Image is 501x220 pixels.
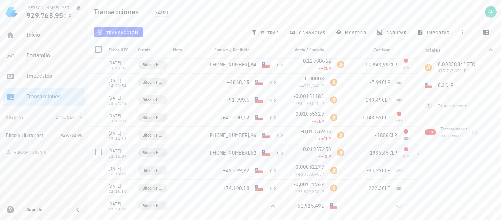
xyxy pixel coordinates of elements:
span: ••• [312,118,317,124]
span: Fecha UTC [109,47,128,53]
span: ••• [319,154,323,159]
span: Bitcoin Hunternet [142,149,163,156]
span: +74.100,18 [223,185,250,191]
div: Totales [425,47,486,53]
span: -0,00081179 [294,163,324,170]
a: Inicio [3,26,85,44]
div: 13:18:10 [109,208,132,211]
span: Bitcoin Hunternet [142,114,163,121]
div: Compra / Recibido [205,41,252,59]
span: ≈ [295,189,324,194]
div: [DATE] [109,77,132,84]
span: 929.768,95 [61,132,82,138]
span: [PHONE_NUMBER],62 [208,149,256,156]
span: CLP [323,154,331,159]
div: [DATE] [109,200,132,208]
div: [DATE] [109,59,132,66]
div: Cuenta [135,41,170,59]
span: +642.200,12 [220,114,249,121]
div: CLP-icon [262,131,270,139]
span: 720 txs [155,8,168,16]
span: agregar cuenta [8,150,46,155]
span: 357 [428,129,433,135]
div: Transacciones por revisar [440,126,471,139]
span: -0,00151183 [294,93,324,100]
button: CuentasTotal CLP [3,109,85,126]
span: -1935,45 [368,149,389,156]
span: -80,27 [367,167,382,174]
span: Total CLP [53,115,75,120]
div: BTC-icon [330,184,337,192]
span: -7,91 [370,79,382,86]
span: -222,3 [367,185,382,191]
div: CLP-icon [255,79,263,86]
a: Bitcoin Hunternet 929.768,95 [3,126,85,144]
span: CLP [382,185,390,191]
a: Impuestos [3,68,85,85]
span: -0,01876906 [301,128,332,135]
span: CLP [317,189,324,194]
div: 03:54:48 [109,102,132,105]
span: Compra / Recibido [214,47,249,53]
span: CLP [63,13,72,19]
span: -0,01957258 [301,146,332,152]
button: importar [414,27,454,37]
span: Bitcoin Hunternet [142,184,163,192]
div: 02:58:10 [109,172,132,176]
div: BTC-icon [337,149,344,156]
div: Bitcoin Hunternet [6,132,43,138]
div: BTC-icon [337,131,344,139]
span: CLP [323,136,331,141]
span: 4822,24 [301,83,317,89]
span: -1856 [375,132,389,138]
div: BTC-icon [337,61,344,68]
span: CLP [323,65,331,71]
span: +4868,25 [227,79,249,86]
button: mostrar [333,27,371,37]
span: ganancias [291,29,325,35]
span: CLP [389,61,398,68]
div: [DATE] [109,94,132,102]
span: CLP [317,118,324,124]
span: ••• [319,65,323,71]
img: LedgiFi [6,6,18,18]
div: CLP-icon [255,114,263,121]
span: 48.933,04 [298,171,317,177]
div: [DATE] [109,147,132,155]
span: mostrar [337,29,366,35]
button: ganancias [286,27,330,37]
div: Fecha UTC [106,41,135,59]
div: 02:26:30 [109,190,132,194]
span: -0,00008 [303,75,324,82]
span: transacción [98,29,138,35]
span: Nota [173,47,182,53]
span: CLP [317,101,324,106]
button: Totales [419,41,501,59]
div: [DATE] [109,130,132,137]
span: 73.399,87 [298,189,317,194]
span: Bitcoin Hunternet [142,79,163,86]
div: Nota [170,41,205,59]
div: Soporte [26,207,67,213]
span: 929.768,95 [26,10,63,20]
div: [DATE] [109,183,132,190]
span: CLP [382,114,390,121]
span: -0,00121769 [294,181,324,188]
div: [DATE] [109,112,132,119]
div: BTC-icon [330,79,337,86]
button: agregar cuenta [4,148,50,156]
div: BTC-icon [330,96,337,104]
div: avatar [485,6,497,18]
span: Bitcoin Hunternet [142,131,163,139]
span: -149,49 [364,97,382,103]
div: Totales en cero [438,102,480,109]
div: CLP-icon [255,167,263,174]
span: -12.843,99 [363,61,389,68]
span: CLP [317,83,324,89]
span: +49.399,92 [223,167,250,174]
div: Venta / Enviado [280,41,327,59]
div: CLP-icon [262,149,270,156]
span: 2 [428,103,429,109]
div: CLP-icon [262,61,270,68]
div: 04:03:54 [109,84,132,88]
